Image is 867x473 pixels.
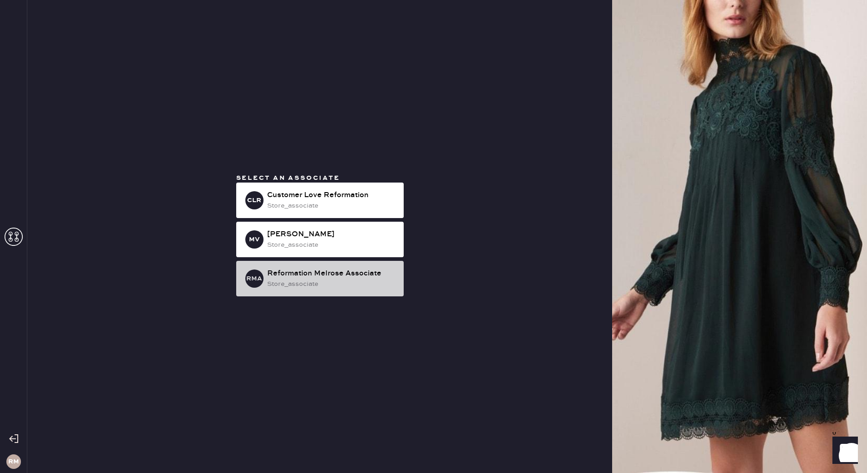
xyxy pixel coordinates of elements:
div: Reformation Melrose Associate [267,268,396,279]
span: Select an associate [236,174,340,182]
iframe: Front Chat [824,432,863,471]
div: [PERSON_NAME] [267,229,396,240]
h3: RMA [246,275,262,282]
div: Customer Love Reformation [267,190,396,201]
div: store_associate [267,279,396,289]
h3: MV [249,236,259,243]
div: store_associate [267,201,396,211]
h3: CLR [247,197,261,203]
div: store_associate [267,240,396,250]
h3: RM [8,458,19,465]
